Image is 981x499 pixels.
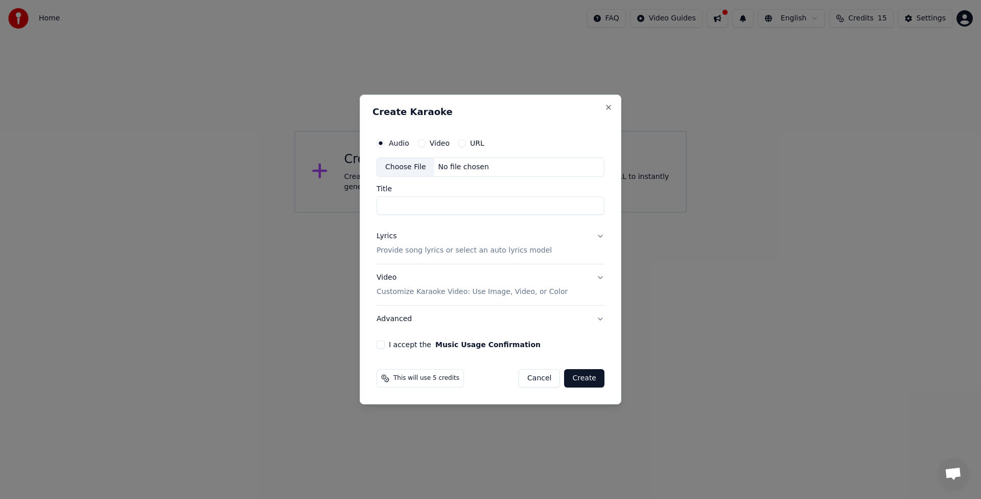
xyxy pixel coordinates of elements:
[470,140,484,147] label: URL
[372,107,609,117] h2: Create Karaoke
[519,369,560,388] button: Cancel
[377,223,604,264] button: LyricsProvide song lyrics or select an auto lyrics model
[377,185,604,192] label: Title
[434,162,493,172] div: No file chosen
[377,158,434,176] div: Choose File
[377,306,604,332] button: Advanced
[377,264,604,305] button: VideoCustomize Karaoke Video: Use Image, Video, or Color
[377,245,552,256] p: Provide song lyrics or select an auto lyrics model
[435,341,541,348] button: I accept the
[430,140,450,147] label: Video
[377,273,568,297] div: Video
[377,231,396,241] div: Lyrics
[377,287,568,297] p: Customize Karaoke Video: Use Image, Video, or Color
[564,369,604,388] button: Create
[393,374,459,382] span: This will use 5 credits
[389,140,409,147] label: Audio
[389,341,541,348] label: I accept the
